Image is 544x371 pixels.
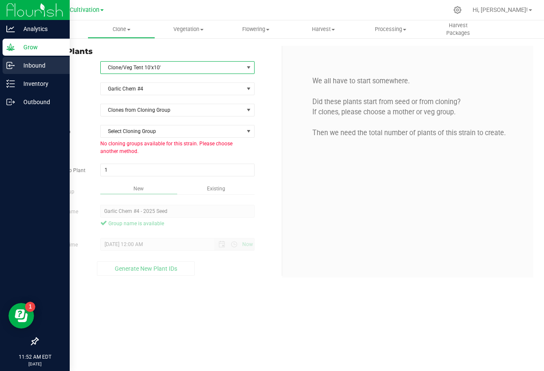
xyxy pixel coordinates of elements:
[6,43,15,51] inline-svg: Grow
[15,97,66,107] p: Outbound
[290,25,357,33] span: Harvest
[88,25,154,33] span: Clone
[133,186,144,192] span: New
[6,61,15,70] inline-svg: Inbound
[100,205,255,218] input: e.g. CR1-2017-01-01
[207,186,225,192] span: Existing
[223,25,289,33] span: Flowering
[4,353,66,361] p: 11:52 AM EDT
[6,79,15,88] inline-svg: Inventory
[37,46,275,57] span: Create Plants
[244,62,254,74] span: select
[156,25,222,33] span: Vegetation
[101,62,244,74] span: Clone/Veg Tent 10'x10'
[289,76,527,138] p: We all have to start somewhere. Did these plants start from seed or from cloning? If clones, plea...
[100,140,239,155] div: No cloning groups available for this strain. Please choose another method.
[101,104,244,116] span: Clones from Cloning Group
[473,6,528,13] span: Hi, [PERSON_NAME]!
[6,98,15,106] inline-svg: Outbound
[101,83,244,95] span: Garlic Chem #4
[115,265,177,272] span: Generate New Plant IDs
[222,20,289,38] a: Flowering
[15,60,66,71] p: Inbound
[101,125,244,137] span: Select Cloning Group
[357,25,424,33] span: Processing
[424,20,491,38] a: Harvest Packages
[8,303,34,329] iframe: Resource center
[425,22,491,37] span: Harvest Packages
[25,302,35,312] iframe: Resource center unread badge
[97,261,195,276] button: Generate New Plant IDs
[88,20,155,38] a: Clone
[100,220,255,227] span: Group name is available
[15,42,66,52] p: Grow
[15,24,66,34] p: Analytics
[357,20,424,38] a: Processing
[6,25,15,33] inline-svg: Analytics
[155,20,222,38] a: Vegetation
[15,79,66,89] p: Inventory
[4,361,66,367] p: [DATE]
[290,20,357,38] a: Harvest
[452,6,463,14] div: Manage settings
[70,6,99,14] span: Cultivation
[101,164,254,176] input: 1
[244,125,254,137] span: select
